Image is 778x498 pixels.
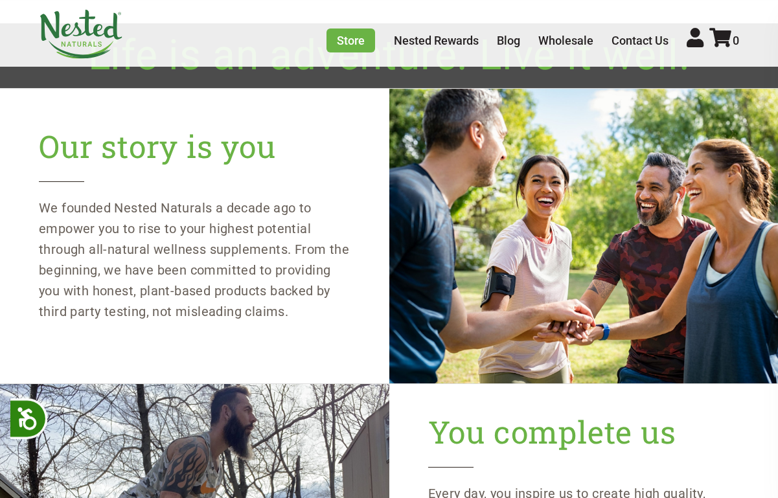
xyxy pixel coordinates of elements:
a: Contact Us [612,34,669,47]
h2: You complete us [428,413,739,468]
span: 0 [733,34,739,47]
a: Wholesale [538,34,593,47]
p: We founded Nested Naturals a decade ago to empower you to rise to your highest potential through ... [39,198,350,322]
a: Blog [497,34,520,47]
a: 0 [709,34,739,47]
h2: Our story is you [39,127,350,182]
a: Nested Rewards [394,34,479,47]
a: Store [326,28,375,52]
img: Nested Naturals [39,10,123,59]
